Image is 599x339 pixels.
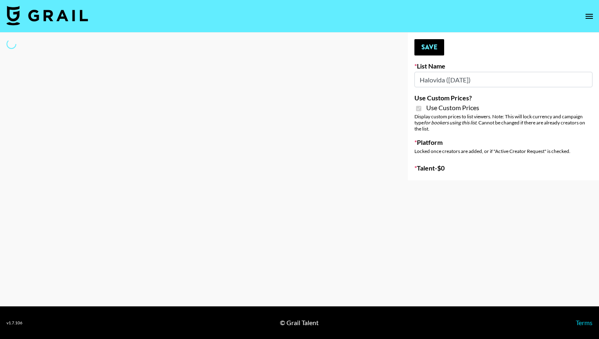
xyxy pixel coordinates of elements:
[414,164,592,172] label: Talent - $ 0
[581,8,597,24] button: open drawer
[426,104,479,112] span: Use Custom Prices
[414,138,592,146] label: Platform
[280,319,319,327] div: © Grail Talent
[414,113,592,132] div: Display custom prices to list viewers. Note: This will lock currency and campaign type . Cannot b...
[414,39,444,55] button: Save
[414,94,592,102] label: Use Custom Prices?
[424,120,476,126] em: for bookers using this list
[414,62,592,70] label: List Name
[414,148,592,154] div: Locked once creators are added, or if "Active Creator Request" is checked.
[576,319,592,326] a: Terms
[7,320,22,326] div: v 1.7.106
[7,6,88,25] img: Grail Talent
